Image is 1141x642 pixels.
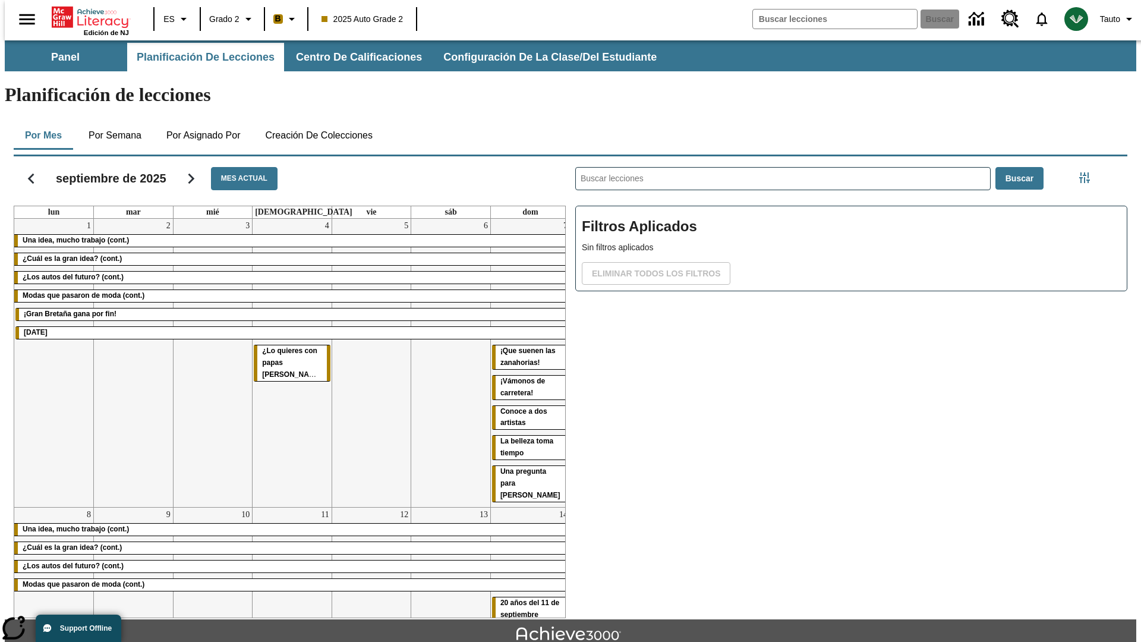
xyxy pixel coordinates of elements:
[492,376,569,399] div: ¡Vámonos de carretera!
[239,508,252,522] a: 10 de septiembre de 2025
[4,152,566,618] div: Calendario
[5,40,1136,71] div: Subbarra de navegación
[60,624,112,632] span: Support Offline
[962,3,994,36] a: Centro de información
[15,327,569,339] div: Día del Trabajo
[15,309,569,320] div: ¡Gran Bretaña gana por fin!
[14,524,570,536] div: Una idea, mucho trabajo (cont.)
[52,4,129,36] div: Portada
[209,13,239,26] span: Grado 2
[582,212,1121,241] h2: Filtros Aplicados
[500,347,556,367] span: ¡Que suenen las zanahorias!
[14,561,570,572] div: ¿Los autos del futuro? (cont.)
[520,206,540,218] a: domingo
[500,467,560,499] span: Una pregunta para Joplin
[582,241,1121,254] p: Sin filtros aplicados
[1073,166,1096,190] button: Menú lateral de filtros
[1095,8,1141,30] button: Perfil/Configuración
[173,219,253,507] td: 3 de septiembre de 2025
[262,347,326,379] span: ¿Lo quieres con papas fritas?
[24,328,48,336] span: Día del Trabajo
[14,542,570,554] div: ¿Cuál es la gran idea? (cont.)
[23,236,129,244] span: Una idea, mucho trabajo (cont.)
[492,406,569,430] div: Conoce a dos artistas
[500,377,545,397] span: ¡Vámonos de carretera!
[319,508,331,522] a: 11 de septiembre de 2025
[286,43,431,71] button: Centro de calificaciones
[1100,13,1120,26] span: Tauto
[14,579,570,591] div: Modas que pasaron de moda (cont.)
[575,206,1127,291] div: Filtros Aplicados
[10,2,45,37] button: Abrir el menú lateral
[14,253,570,265] div: ¿Cuál es la gran idea? (cont.)
[332,219,411,507] td: 5 de septiembre de 2025
[364,206,379,218] a: viernes
[158,8,196,30] button: Lenguaje: ES, Selecciona un idioma
[14,290,570,302] div: Modas que pasaron de moda (cont.)
[5,43,667,71] div: Subbarra de navegación
[23,543,122,552] span: ¿Cuál es la gran idea? (cont.)
[490,219,570,507] td: 7 de septiembre de 2025
[14,219,94,507] td: 1 de septiembre de 2025
[1057,4,1095,34] button: Escoja un nuevo avatar
[1026,4,1057,34] a: Notificaciones
[492,597,569,621] div: 20 años del 11 de septiembre
[6,43,125,71] button: Panel
[23,254,122,263] span: ¿Cuál es la gran idea? (cont.)
[500,437,553,457] span: La belleza toma tiempo
[253,206,355,218] a: jueves
[14,272,570,284] div: ¿Los autos del futuro? (cont.)
[434,43,666,71] button: Configuración de la clase/del estudiante
[23,291,144,300] span: Modas que pasaron de moda (cont.)
[79,121,151,150] button: Por semana
[243,219,252,233] a: 3 de septiembre de 2025
[275,11,281,26] span: B
[163,13,175,26] span: ES
[164,219,173,233] a: 2 de septiembre de 2025
[52,5,129,29] a: Portada
[753,10,917,29] input: Buscar campo
[576,168,990,190] input: Buscar lecciones
[323,219,332,233] a: 4 de septiembre de 2025
[481,219,490,233] a: 6 de septiembre de 2025
[492,345,569,369] div: ¡Que suenen las zanahorias!
[500,599,559,619] span: 20 años del 11 de septiembre
[157,121,250,150] button: Por asignado por
[477,508,490,522] a: 13 de septiembre de 2025
[402,219,411,233] a: 5 de septiembre de 2025
[492,466,569,502] div: Una pregunta para Joplin
[94,219,174,507] td: 2 de septiembre de 2025
[84,508,93,522] a: 8 de septiembre de 2025
[84,219,93,233] a: 1 de septiembre de 2025
[14,235,570,247] div: Una idea, mucho trabajo (cont.)
[14,121,73,150] button: Por mes
[398,508,411,522] a: 12 de septiembre de 2025
[84,29,129,36] span: Edición de NJ
[56,171,166,185] h2: septiembre de 2025
[164,508,173,522] a: 9 de septiembre de 2025
[994,3,1026,35] a: Centro de recursos, Se abrirá en una pestaña nueva.
[176,163,206,194] button: Seguir
[23,525,129,533] span: Una idea, mucho trabajo (cont.)
[204,206,222,218] a: miércoles
[322,13,404,26] span: 2025 Auto Grade 2
[23,273,124,281] span: ¿Los autos del futuro? (cont.)
[23,562,124,570] span: ¿Los autos del futuro? (cont.)
[204,8,260,30] button: Grado: Grado 2, Elige un grado
[561,219,570,233] a: 7 de septiembre de 2025
[442,206,459,218] a: sábado
[24,310,116,318] span: ¡Gran Bretaña gana por fin!
[211,167,278,190] button: Mes actual
[253,219,332,507] td: 4 de septiembre de 2025
[411,219,491,507] td: 6 de septiembre de 2025
[1064,7,1088,31] img: avatar image
[46,206,62,218] a: lunes
[23,580,144,588] span: Modas que pasaron de moda (cont.)
[492,436,569,460] div: La belleza toma tiempo
[124,206,143,218] a: martes
[127,43,284,71] button: Planificación de lecciones
[5,84,1136,106] h1: Planificación de lecciones
[995,167,1044,190] button: Buscar
[500,407,547,427] span: Conoce a dos artistas
[557,508,570,522] a: 14 de septiembre de 2025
